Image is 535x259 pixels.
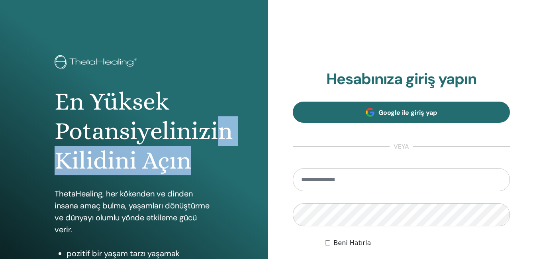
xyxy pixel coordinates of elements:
span: veya [390,142,413,151]
label: Beni Hatırla [333,238,371,248]
div: Keep me authenticated indefinitely or until I manually logout [325,238,510,248]
h2: Hesabınıza giriş yapın [293,70,510,88]
span: Google ile giriş yap [378,108,437,117]
h1: En Yüksek Potansiyelinizin Kilidini Açın [55,87,213,176]
p: ThetaHealing, her kökenden ve dinden insana amaç bulma, yaşamları dönüştürme ve dünyayı olumlu yö... [55,188,213,235]
a: Google ile giriş yap [293,102,510,123]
